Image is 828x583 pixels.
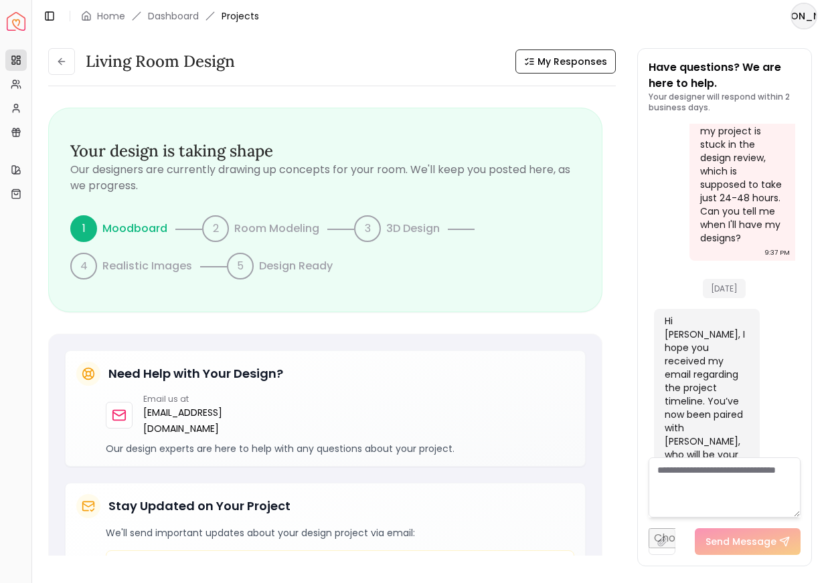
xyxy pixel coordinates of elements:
[537,55,607,68] span: My Responses
[102,221,167,237] p: Moodboard
[259,258,333,274] p: Design Ready
[649,92,801,113] p: Your designer will respond within 2 business days.
[764,246,790,259] div: 9:37 PM
[108,497,291,515] h5: Stay Updated on Your Project
[106,442,574,455] p: Our design experts are here to help with any questions about your project.
[70,215,97,242] div: 1
[515,49,616,74] button: My Responses
[70,253,97,279] div: 4
[108,364,283,383] h5: Need Help with Your Design?
[143,404,222,437] a: [EMAIL_ADDRESS][DOMAIN_NAME]
[202,215,229,242] div: 2
[234,221,319,237] p: Room Modeling
[102,258,192,274] p: Realistic Images
[354,215,381,242] div: 3
[222,9,259,23] span: Projects
[143,394,222,404] p: Email us at
[106,526,574,540] p: We'll send important updates about your design project via email:
[700,111,782,245] div: Hi, it seems that my project is stuck in the design review, which is supposed to take just 24-48 ...
[227,253,254,279] div: 5
[703,279,746,298] span: [DATE]
[148,9,199,23] a: Dashboard
[386,221,440,237] p: 3D Design
[86,51,235,72] h3: Living Room design
[792,4,816,28] span: [PERSON_NAME]
[665,314,746,528] div: Hi [PERSON_NAME], I hope you received my email regarding the project timeline. You’ve now been pa...
[7,12,25,31] a: Spacejoy
[70,162,580,194] p: Our designers are currently drawing up concepts for your room. We'll keep you posted here, as we ...
[70,140,580,162] h3: Your design is taking shape
[81,9,259,23] nav: breadcrumb
[97,9,125,23] a: Home
[791,3,817,29] button: [PERSON_NAME]
[7,12,25,31] img: Spacejoy Logo
[649,60,801,92] p: Have questions? We are here to help.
